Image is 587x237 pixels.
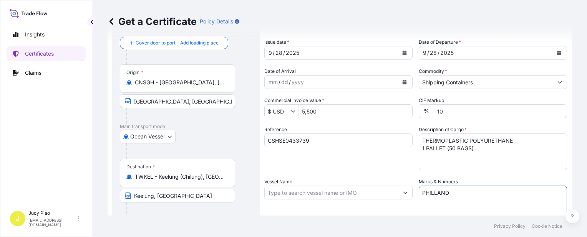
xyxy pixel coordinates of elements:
[291,77,305,87] div: year,
[120,94,235,108] input: Text to appear on certificate
[16,215,20,222] span: J
[25,69,41,77] p: Claims
[120,189,235,202] input: Text to appear on certificate
[419,104,434,118] div: %
[285,48,300,58] div: year,
[25,31,45,38] p: Insights
[273,48,275,58] div: /
[265,104,291,118] input: Commercial Invoice Value
[439,48,454,58] div: year,
[264,97,324,104] label: Commercial Invoice Value
[268,48,273,58] div: month,
[265,186,398,199] input: Type to search vessel name or IMO
[136,39,219,47] span: Cover door to port - Add loading place
[7,46,86,61] a: Certificates
[25,50,54,58] p: Certificates
[429,48,438,58] div: day,
[264,133,413,147] input: Enter booking reference
[275,48,283,58] div: day,
[280,77,289,87] div: day,
[291,107,298,115] button: Show suggestions
[419,126,467,133] label: Description of Cargo
[419,75,553,89] input: Type to search commodity
[553,75,567,89] button: Show suggestions
[398,76,411,88] button: Calendar
[28,210,76,216] p: Jucy Piao
[120,130,176,143] button: Select transport
[283,48,285,58] div: /
[130,133,164,140] span: Ocean Vessel
[427,48,429,58] div: /
[438,48,439,58] div: /
[553,47,565,59] button: Calendar
[419,67,447,75] label: Commodity
[120,123,252,130] p: Main transport mode
[419,97,444,104] label: CIF Markup
[398,47,411,59] button: Calendar
[7,65,86,81] a: Claims
[419,178,458,186] label: Marks & Numbers
[135,173,226,181] input: Destination
[494,223,526,229] a: Privacy Policy
[434,104,567,118] input: Enter percentage between 0 and 24%
[200,18,233,25] p: Policy Details
[299,104,412,118] input: Enter amount
[108,15,197,28] p: Get a Certificate
[264,67,296,75] span: Date of Arrival
[120,37,228,49] button: Cover door to port - Add loading place
[264,178,292,186] label: Vessel Name
[422,48,427,58] div: month,
[28,218,76,227] p: [EMAIL_ADDRESS][DOMAIN_NAME]
[126,164,155,170] div: Destination
[7,27,86,42] a: Insights
[279,77,280,87] div: /
[264,126,287,133] label: Reference
[135,79,226,86] input: Origin
[289,77,291,87] div: /
[398,186,412,199] button: Show suggestions
[532,223,562,229] a: Cookie Notice
[126,69,143,76] div: Origin
[268,77,279,87] div: month,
